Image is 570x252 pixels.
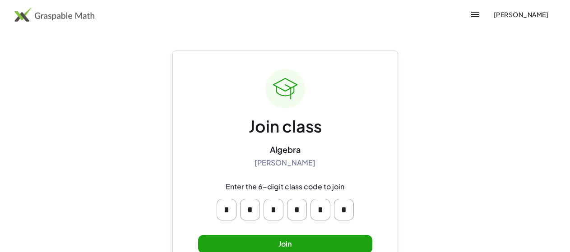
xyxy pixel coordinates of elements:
[486,6,556,23] button: [PERSON_NAME]
[226,182,344,192] div: Enter the 6-digit class code to join
[270,144,301,155] div: Algebra
[249,116,322,137] div: Join class
[493,10,548,18] span: [PERSON_NAME]
[255,158,315,168] div: [PERSON_NAME]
